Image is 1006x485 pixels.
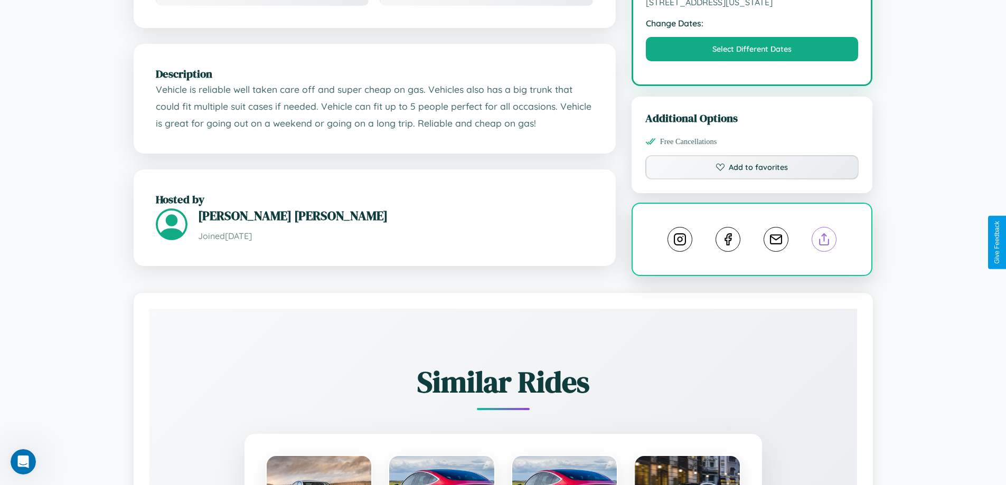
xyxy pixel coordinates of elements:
[645,110,859,126] h3: Additional Options
[645,155,859,179] button: Add to favorites
[198,207,594,224] h3: [PERSON_NAME] [PERSON_NAME]
[156,192,594,207] h2: Hosted by
[660,137,717,146] span: Free Cancellations
[646,37,859,61] button: Select Different Dates
[646,18,859,28] strong: Change Dates:
[198,229,594,244] p: Joined [DATE]
[993,221,1001,264] div: Give Feedback
[156,66,594,81] h2: Description
[11,449,36,474] iframe: Intercom live chat
[156,81,594,131] p: Vehicle is reliable well taken care off and super cheap on gas. Vehicles also has a big trunk tha...
[186,362,820,402] h2: Similar Rides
